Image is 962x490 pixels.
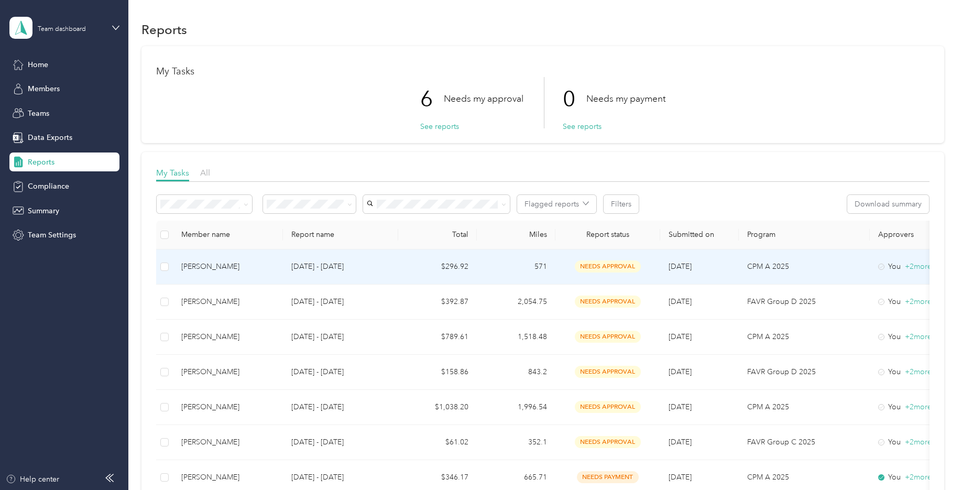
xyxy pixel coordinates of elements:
[291,366,390,378] p: [DATE] - [DATE]
[669,297,692,306] span: [DATE]
[398,425,477,460] td: $61.02
[747,437,861,448] p: FAVR Group C 2025
[563,77,586,121] p: 0
[28,157,54,168] span: Reports
[739,390,870,425] td: CPM A 2025
[905,262,932,271] span: + 2 more
[905,367,932,376] span: + 2 more
[575,331,641,343] span: needs approval
[747,472,861,483] p: CPM A 2025
[739,249,870,285] td: CPM A 2025
[905,297,932,306] span: + 2 more
[905,332,932,341] span: + 2 more
[747,401,861,413] p: CPM A 2025
[485,230,547,239] div: Miles
[291,296,390,308] p: [DATE] - [DATE]
[6,474,59,485] button: Help center
[291,472,390,483] p: [DATE] - [DATE]
[181,331,275,343] div: [PERSON_NAME]
[564,230,652,239] span: Report status
[181,230,275,239] div: Member name
[477,285,555,320] td: 2,054.75
[398,320,477,355] td: $789.61
[739,425,870,460] td: FAVR Group C 2025
[669,262,692,271] span: [DATE]
[739,320,870,355] td: CPM A 2025
[28,132,72,143] span: Data Exports
[181,261,275,273] div: [PERSON_NAME]
[563,121,602,132] button: See reports
[660,221,739,249] th: Submitted on
[181,366,275,378] div: [PERSON_NAME]
[173,221,283,249] th: Member name
[575,401,641,413] span: needs approval
[181,296,275,308] div: [PERSON_NAME]
[669,402,692,411] span: [DATE]
[28,181,69,192] span: Compliance
[669,438,692,447] span: [DATE]
[156,66,930,77] h1: My Tasks
[28,83,60,94] span: Members
[477,425,555,460] td: 352.1
[575,436,641,448] span: needs approval
[156,168,189,178] span: My Tasks
[444,92,523,105] p: Needs my approval
[905,402,932,411] span: + 2 more
[291,331,390,343] p: [DATE] - [DATE]
[747,296,861,308] p: FAVR Group D 2025
[669,332,692,341] span: [DATE]
[398,355,477,390] td: $158.86
[739,221,870,249] th: Program
[477,249,555,285] td: 571
[477,355,555,390] td: 843.2
[517,195,596,213] button: Flagged reports
[38,26,86,32] div: Team dashboard
[903,431,962,490] iframe: Everlance-gr Chat Button Frame
[181,437,275,448] div: [PERSON_NAME]
[477,390,555,425] td: 1,996.54
[141,24,187,35] h1: Reports
[575,260,641,273] span: needs approval
[28,108,49,119] span: Teams
[28,59,48,70] span: Home
[200,168,210,178] span: All
[577,471,639,483] span: needs payment
[398,390,477,425] td: $1,038.20
[181,401,275,413] div: [PERSON_NAME]
[747,366,861,378] p: FAVR Group D 2025
[291,261,390,273] p: [DATE] - [DATE]
[847,195,929,213] button: Download summary
[291,401,390,413] p: [DATE] - [DATE]
[28,205,59,216] span: Summary
[291,437,390,448] p: [DATE] - [DATE]
[575,366,641,378] span: needs approval
[604,195,639,213] button: Filters
[420,77,444,121] p: 6
[575,296,641,308] span: needs approval
[669,473,692,482] span: [DATE]
[398,249,477,285] td: $296.92
[747,261,861,273] p: CPM A 2025
[420,121,459,132] button: See reports
[181,472,275,483] div: [PERSON_NAME]
[407,230,468,239] div: Total
[477,320,555,355] td: 1,518.48
[669,367,692,376] span: [DATE]
[739,355,870,390] td: FAVR Group D 2025
[739,285,870,320] td: FAVR Group D 2025
[747,331,861,343] p: CPM A 2025
[398,285,477,320] td: $392.87
[586,92,665,105] p: Needs my payment
[28,230,76,241] span: Team Settings
[283,221,398,249] th: Report name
